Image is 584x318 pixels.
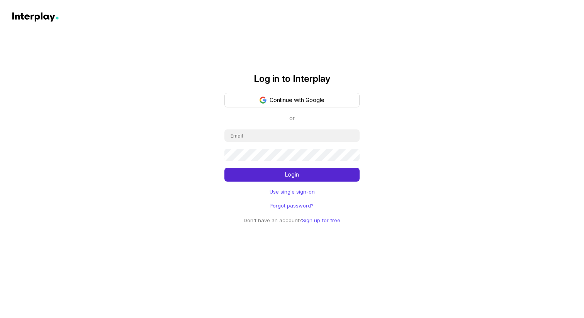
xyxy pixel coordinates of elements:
[244,216,340,225] p: Don't have an account?
[224,74,360,83] p: Log in to Interplay
[224,129,360,142] input: Email
[270,188,315,196] a: Use single sign-on
[302,217,340,223] a: Sign up for free
[224,168,360,182] button: Login
[270,202,314,209] a: Forgot password?
[289,114,295,123] p: or
[224,93,360,107] button: Continue with Google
